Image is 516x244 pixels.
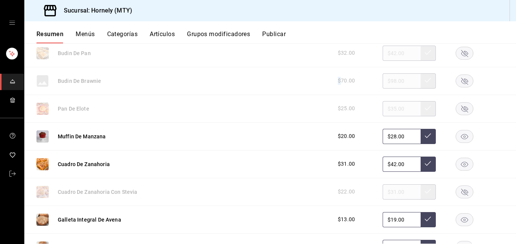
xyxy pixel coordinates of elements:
[58,216,121,223] button: Galleta Integral De Avena
[107,30,138,43] button: Categorías
[150,30,175,43] button: Artículos
[9,20,15,26] button: open drawer
[383,129,421,144] input: Sin ajuste
[36,30,63,43] button: Resumen
[58,6,132,15] h3: Sucursal: Hornely (MTY)
[338,215,355,223] span: $13.00
[36,130,49,143] img: Preview
[58,133,106,140] button: Muffin De Manzana
[338,160,355,168] span: $31.00
[58,160,110,168] button: Cuadro De Zanahoria
[36,158,49,170] img: Preview
[76,30,95,43] button: Menús
[383,212,421,227] input: Sin ajuste
[262,30,286,43] button: Publicar
[36,214,49,226] img: Preview
[36,30,516,43] div: navigation tabs
[383,157,421,172] input: Sin ajuste
[338,132,355,140] span: $20.00
[187,30,250,43] button: Grupos modificadores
